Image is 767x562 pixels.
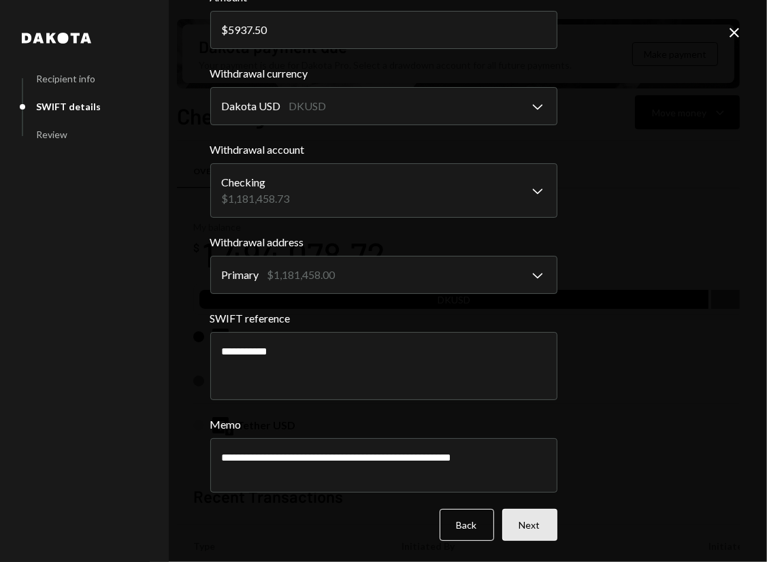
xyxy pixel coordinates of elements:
[210,142,557,158] label: Withdrawal account
[210,310,557,327] label: SWIFT reference
[210,256,557,294] button: Withdrawal address
[36,129,67,140] div: Review
[210,163,557,218] button: Withdrawal account
[210,65,557,82] label: Withdrawal currency
[210,416,557,433] label: Memo
[222,23,229,36] div: $
[210,234,557,250] label: Withdrawal address
[289,98,327,114] div: DKUSD
[210,11,557,49] input: 0.00
[36,73,95,84] div: Recipient info
[440,509,494,541] button: Back
[210,87,557,125] button: Withdrawal currency
[267,267,336,283] div: $1,181,458.00
[36,101,101,112] div: SWIFT details
[502,509,557,541] button: Next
